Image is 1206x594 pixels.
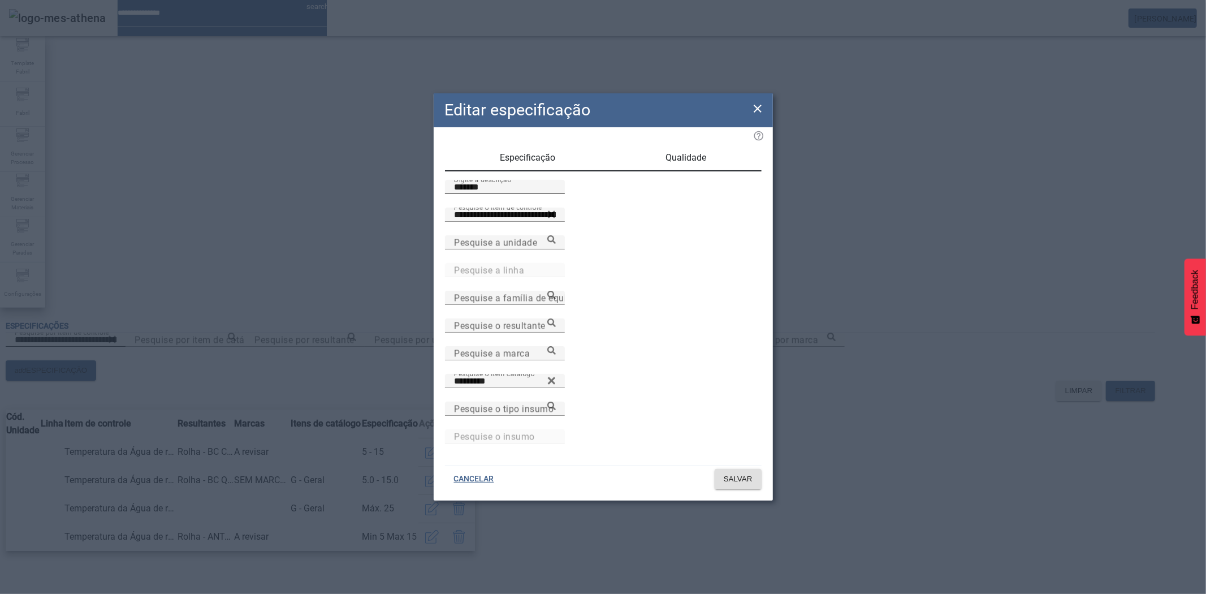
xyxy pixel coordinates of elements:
[454,265,524,276] mat-label: Pesquise a linha
[454,236,556,249] input: Number
[454,474,494,485] span: CANCELAR
[454,237,537,248] mat-label: Pesquise a unidade
[454,430,556,444] input: Number
[1185,259,1206,335] button: Feedback - Mostrar pesquisa
[454,264,556,277] input: Number
[665,153,706,162] span: Qualidade
[724,474,753,485] span: SALVAR
[454,292,604,303] mat-label: Pesquise a família de equipamento
[454,320,546,331] mat-label: Pesquise o resultante
[454,375,556,388] input: Number
[715,469,762,489] button: SALVAR
[454,291,556,305] input: Number
[500,153,555,162] span: Especificação
[454,203,542,211] mat-label: Pesquise o item de controle
[454,208,556,222] input: Number
[445,469,503,489] button: CANCELAR
[454,369,535,377] mat-label: Pesquise o item catálogo
[1190,270,1200,309] span: Feedback
[454,402,556,416] input: Number
[454,403,554,414] mat-label: Pesquise o tipo insumo
[454,347,556,360] input: Number
[454,348,530,359] mat-label: Pesquise a marca
[445,98,591,122] h2: Editar especificação
[454,175,511,183] mat-label: Digite a descrição
[454,431,535,442] mat-label: Pesquise o insumo
[454,319,556,333] input: Number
